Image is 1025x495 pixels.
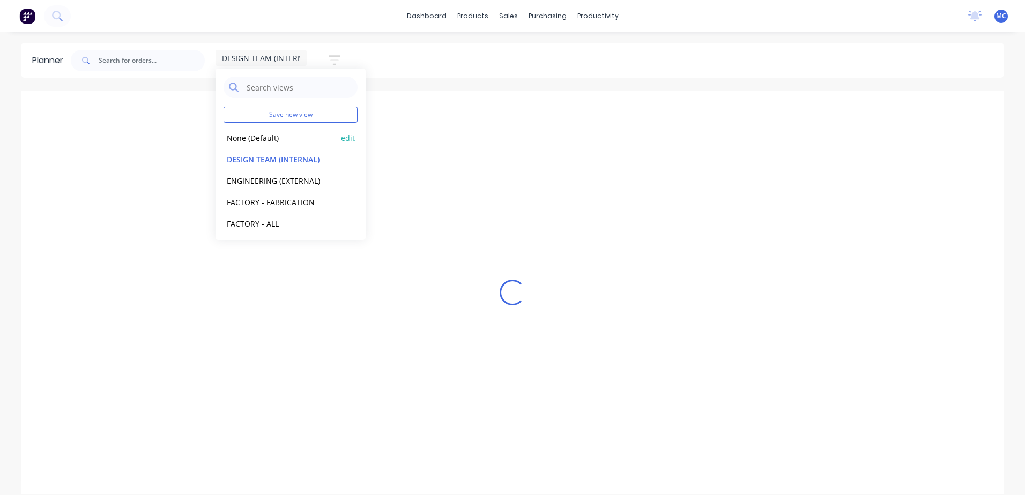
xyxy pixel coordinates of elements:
a: dashboard [402,8,452,24]
button: edit [341,132,355,143]
span: DESIGN TEAM (INTERNAL) [222,52,314,64]
div: purchasing [523,8,572,24]
input: Search for orders... [99,50,205,71]
div: Planner [32,54,69,67]
button: FACTORY - ALL [224,217,338,229]
input: Search views [246,77,352,98]
div: products [452,8,494,24]
button: FACTORY - FABRICATION [224,196,338,208]
button: None (Default) [224,131,338,144]
button: Save new view [224,107,358,123]
img: Factory [19,8,35,24]
div: productivity [572,8,624,24]
div: sales [494,8,523,24]
button: FACTORY - FRAMECAD ONLY [224,238,338,251]
button: ENGINEERING (EXTERNAL) [224,174,338,186]
button: DESIGN TEAM (INTERNAL) [224,153,338,165]
span: MC [996,11,1006,21]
